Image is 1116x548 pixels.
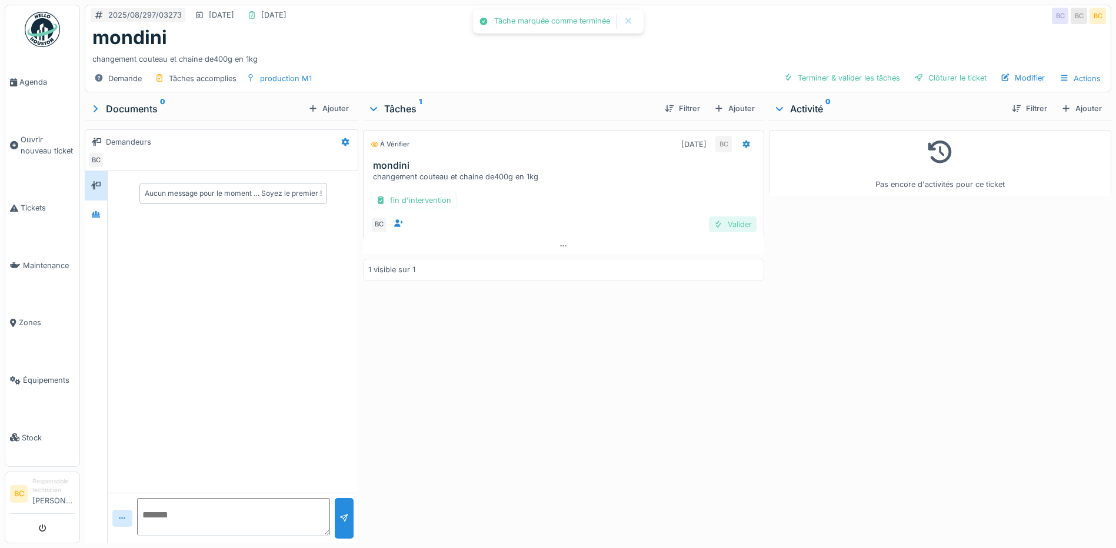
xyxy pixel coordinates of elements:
span: Maintenance [23,260,75,271]
span: Agenda [19,76,75,88]
div: Filtrer [1007,101,1052,116]
a: Tickets [5,179,79,237]
div: Tâches [368,102,655,116]
span: Équipements [23,375,75,386]
span: Ouvrir nouveau ticket [21,134,75,156]
div: Demandeurs [106,136,151,148]
div: changement couteau et chaine de400g en 1kg [92,49,1104,65]
div: [DATE] [209,9,234,21]
a: BC Responsable technicien[PERSON_NAME] [10,477,75,514]
sup: 0 [825,102,831,116]
a: Stock [5,409,79,466]
div: Demande [108,73,142,84]
div: fin d'intervention [371,192,457,209]
div: Aucun message pour le moment … Soyez le premier ! [145,188,322,199]
div: 1 visible sur 1 [368,264,415,275]
h3: mondini [373,160,759,171]
sup: 0 [160,102,165,116]
a: Maintenance [5,237,79,295]
div: [DATE] [261,9,287,21]
a: Agenda [5,54,79,111]
div: Filtrer [660,101,705,116]
div: production M1 [260,73,312,84]
div: Ajouter [304,101,354,116]
div: BC [1052,8,1068,24]
span: Zones [19,317,75,328]
div: BC [1071,8,1087,24]
div: Responsable technicien [32,477,75,495]
div: Actions [1054,70,1106,87]
div: Pas encore d'activités pour ce ticket [777,136,1104,191]
div: BC [88,152,104,168]
div: BC [1090,8,1106,24]
li: [PERSON_NAME] [32,477,75,511]
div: [DATE] [681,139,707,150]
li: BC [10,485,28,503]
div: Modifier [996,70,1050,86]
span: Tickets [21,202,75,213]
div: Terminer & valider les tâches [779,70,905,86]
div: Ajouter [709,101,759,116]
div: changement couteau et chaine de400g en 1kg [373,171,759,182]
div: Activité [774,102,1002,116]
div: BC [715,136,732,152]
img: Badge_color-CXgf-gQk.svg [25,12,60,47]
div: Tâches accomplies [169,73,236,84]
a: Ouvrir nouveau ticket [5,111,79,180]
div: Ajouter [1057,101,1107,116]
a: Équipements [5,352,79,409]
div: À vérifier [371,139,409,149]
a: Zones [5,294,79,352]
div: Valider [709,216,757,232]
div: Tâche marquée comme terminée [494,16,610,26]
div: Documents [89,102,304,116]
h1: mondini [92,26,167,49]
div: Clôturer le ticket [910,70,991,86]
div: BC [371,216,387,233]
span: Stock [22,432,75,443]
div: 2025/08/297/03273 [108,9,182,21]
sup: 1 [419,102,422,116]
